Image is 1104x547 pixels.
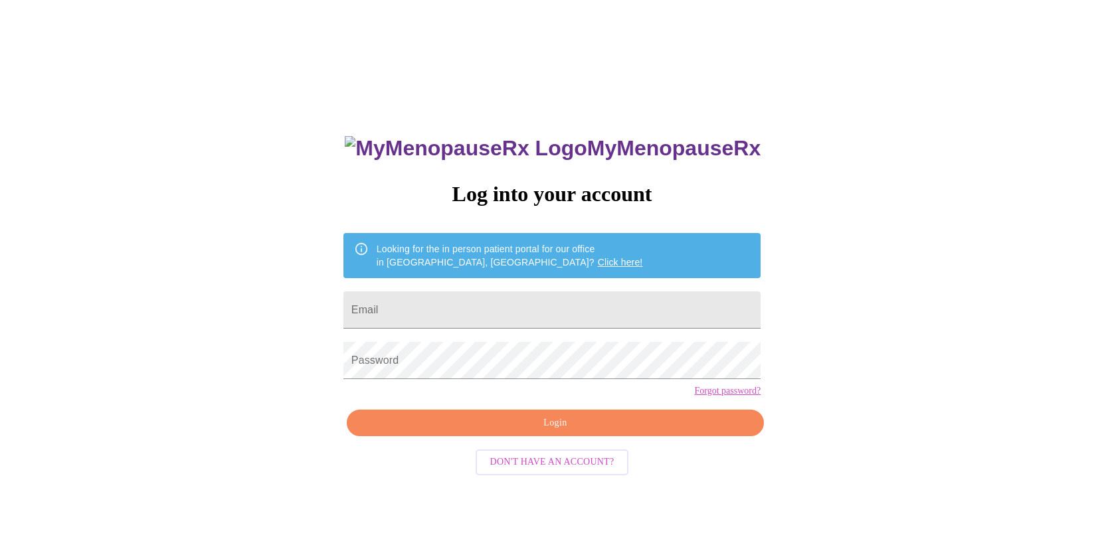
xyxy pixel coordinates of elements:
h3: Log into your account [343,182,761,206]
a: Click here! [598,257,643,268]
div: Looking for the in person patient portal for our office in [GEOGRAPHIC_DATA], [GEOGRAPHIC_DATA]? [377,237,643,274]
a: Forgot password? [694,386,761,396]
img: MyMenopauseRx Logo [345,136,587,161]
h3: MyMenopauseRx [345,136,761,161]
span: Login [362,415,749,431]
button: Login [347,410,764,437]
span: Don't have an account? [490,454,614,471]
button: Don't have an account? [476,449,629,475]
a: Don't have an account? [472,455,632,467]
